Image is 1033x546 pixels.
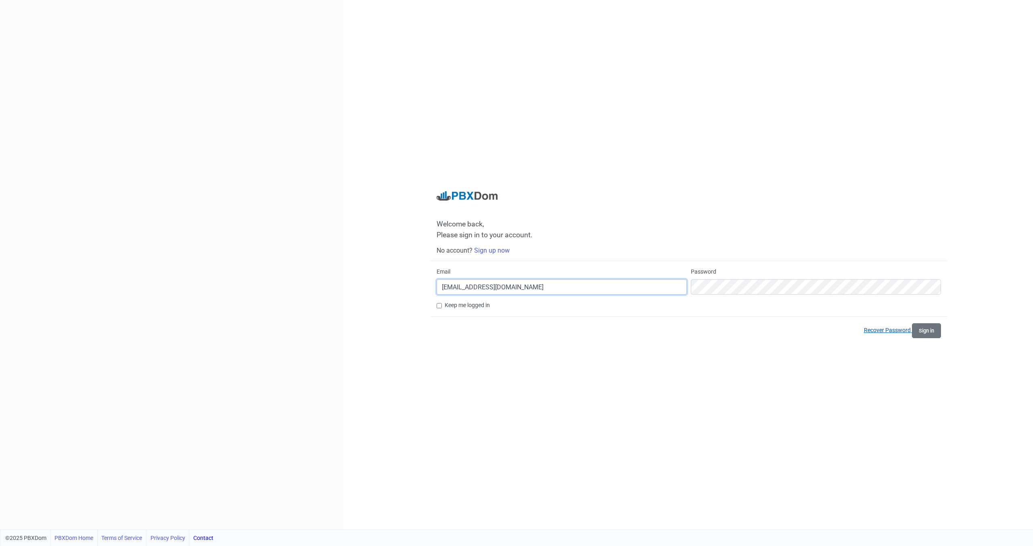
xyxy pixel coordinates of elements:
a: Contact [193,530,213,546]
a: Privacy Policy [151,530,185,546]
span: Please sign in to your account. [437,231,533,239]
a: Terms of Service [101,530,142,546]
input: Email here... [437,279,687,295]
button: Sign in [912,323,941,338]
a: PBXDom Home [54,530,93,546]
div: ©2025 PBXDom [5,530,213,546]
h6: No account? [437,247,941,254]
a: Sign up now [474,247,510,254]
label: Password [691,268,716,276]
label: Keep me logged in [445,301,490,310]
span: Welcome back, [437,220,941,228]
label: Email [437,268,450,276]
a: Recover Password [864,327,912,333]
